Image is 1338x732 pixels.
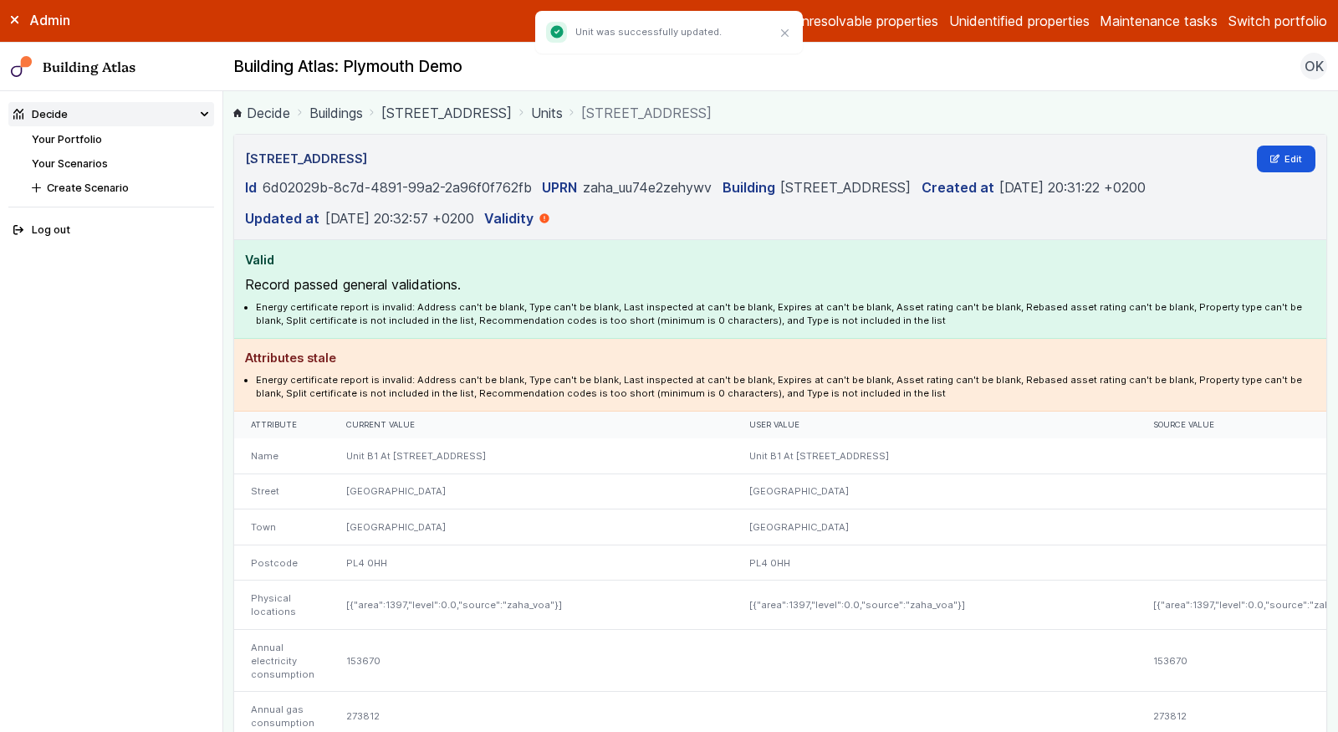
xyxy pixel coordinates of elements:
button: Close [774,23,796,44]
a: Your Portfolio [32,133,102,146]
span: OK [1305,56,1324,76]
dt: Updated at [245,208,319,228]
a: [STREET_ADDRESS] [780,179,911,196]
button: Log out [8,218,214,243]
h2: Building Atlas: Plymouth Demo [233,56,462,78]
div: [{"area":1397,"level":0.0,"source":"zaha_voa"}] [330,581,733,630]
div: [{"area":1397,"level":0.0,"source":"zaha_voa"}] [733,581,1136,630]
button: Switch portfolio [1228,11,1327,31]
dd: 6d02029b-8c7d-4891-99a2-2a96f0f762fb [263,177,532,197]
div: [GEOGRAPHIC_DATA] [733,473,1136,509]
summary: Decide [8,102,214,126]
h4: Attributes stale [245,349,1315,367]
dt: Created at [922,177,994,197]
img: main-0bbd2752.svg [11,56,33,78]
button: OK [1300,53,1327,79]
a: Units [531,103,563,123]
dd: [DATE] 20:32:57 +0200 [325,208,474,228]
a: Unresolvable properties [792,11,938,31]
a: Unidentified properties [949,11,1090,31]
a: Buildings [309,103,363,123]
h4: Valid [245,251,1315,269]
a: [STREET_ADDRESS] [381,103,512,123]
div: Street [234,473,329,509]
dt: Building [723,177,775,197]
div: Current value [346,420,718,431]
div: Unit B1 At [STREET_ADDRESS] [330,438,733,473]
dd: zaha_uu74e2zehywv [583,177,712,197]
div: Unit B1 At [STREET_ADDRESS] [733,438,1136,473]
a: Your Scenarios [32,157,108,170]
li: Energy certificate report is invalid: Address can't be blank, Type can't be blank, Last inspected... [256,373,1315,400]
button: Create Scenario [27,176,214,200]
a: Maintenance tasks [1100,11,1218,31]
div: [GEOGRAPHIC_DATA] [330,473,733,509]
dt: UPRN [542,177,577,197]
div: Attribute [251,420,314,431]
div: Postcode [234,545,329,581]
div: Town [234,509,329,545]
p: Unit was successfully updated. [575,25,722,38]
dd: [DATE] 20:31:22 +0200 [999,177,1146,197]
div: [GEOGRAPHIC_DATA] [733,509,1136,545]
div: PL4 0HH [330,545,733,581]
div: Physical locations [234,581,329,630]
div: User value [749,420,1121,431]
p: Record passed general validations. [245,274,1315,294]
a: Edit [1257,146,1316,172]
div: PL4 0HH [733,545,1136,581]
div: [GEOGRAPHIC_DATA] [330,509,733,545]
div: Decide [13,106,68,122]
li: Energy certificate report is invalid: Address can't be blank, Type can't be blank, Last inspected... [256,300,1315,327]
a: Decide [233,103,290,123]
div: Name [234,438,329,473]
div: 153670 [330,629,733,692]
h3: [STREET_ADDRESS] [245,150,367,168]
dt: Id [245,177,257,197]
dt: Validity [484,208,534,228]
div: Annual electricity consumption [234,629,329,692]
span: [STREET_ADDRESS] [581,103,712,123]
